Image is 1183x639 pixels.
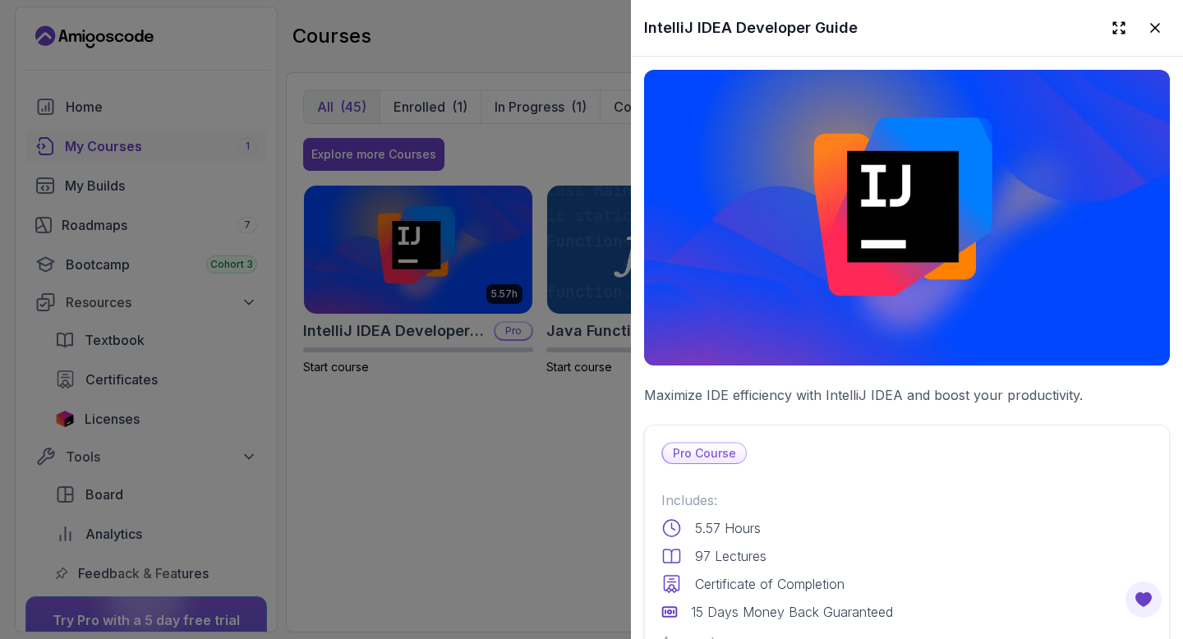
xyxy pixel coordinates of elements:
p: 15 Days Money Back Guaranteed [691,602,893,622]
p: Maximize IDE efficiency with IntelliJ IDEA and boost your productivity. [644,385,1170,405]
p: 97 Lectures [695,546,766,566]
button: Open Feedback Button [1124,580,1163,619]
button: Expand drawer [1104,13,1134,43]
p: Includes: [661,490,1153,510]
h2: IntelliJ IDEA Developer Guide [644,16,858,39]
p: 5.57 Hours [695,518,761,538]
p: Pro Course [663,444,746,463]
img: intellij-developer-guide_thumbnail [644,70,1170,365]
p: Certificate of Completion [695,574,845,594]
